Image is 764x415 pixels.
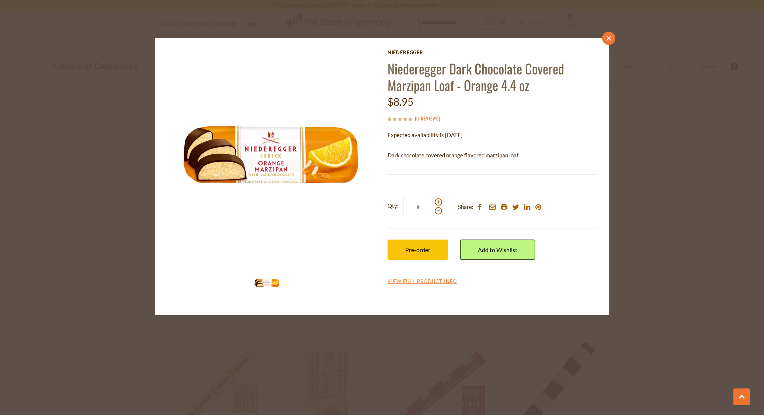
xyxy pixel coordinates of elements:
[388,130,598,140] p: Expected availability is [DATE]
[416,115,439,123] a: 0 Reviews
[388,95,413,108] span: $8.95
[388,278,457,285] a: View Full Product Info
[403,197,434,217] input: Qty:
[166,49,377,260] img: Niederegger Dark Chocolate Marzipan Loaf Orange
[252,268,282,298] img: Niederegger Dark Chocolate Marzipan Loaf Orange
[458,202,473,212] span: Share:
[460,240,535,260] a: Add to Wishlist
[388,151,598,160] p: Dark chocolate covered orange flavored marzipan loaf
[388,201,399,210] strong: Qty:
[405,246,430,253] span: Pre-order
[388,49,598,55] a: Niederegger
[388,59,564,95] a: Niederegger Dark Chocolate Covered Marzipan Loaf - Orange 4.4 oz
[415,115,440,122] span: ( )
[388,240,448,260] button: Pre-order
